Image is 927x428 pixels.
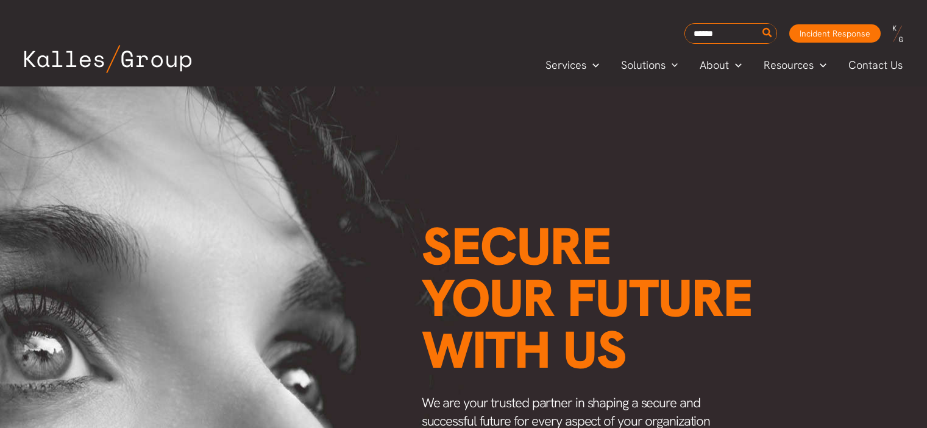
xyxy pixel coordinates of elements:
[764,56,814,74] span: Resources
[666,56,678,74] span: Menu Toggle
[789,24,881,43] a: Incident Response
[689,56,753,74] a: AboutMenu Toggle
[837,56,915,74] a: Contact Us
[610,56,689,74] a: SolutionsMenu Toggle
[586,56,599,74] span: Menu Toggle
[729,56,742,74] span: Menu Toggle
[848,56,903,74] span: Contact Us
[535,56,610,74] a: ServicesMenu Toggle
[422,212,753,384] span: Secure your future with us
[24,45,191,73] img: Kalles Group
[814,56,826,74] span: Menu Toggle
[753,56,837,74] a: ResourcesMenu Toggle
[700,56,729,74] span: About
[760,24,775,43] button: Search
[535,55,915,75] nav: Primary Site Navigation
[621,56,666,74] span: Solutions
[545,56,586,74] span: Services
